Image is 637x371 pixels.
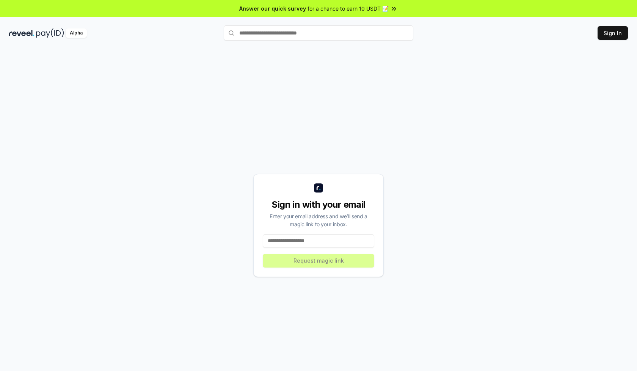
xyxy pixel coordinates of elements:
[9,28,35,38] img: reveel_dark
[263,212,374,228] div: Enter your email address and we’ll send a magic link to your inbox.
[66,28,87,38] div: Alpha
[239,5,306,13] span: Answer our quick survey
[598,26,628,40] button: Sign In
[263,199,374,211] div: Sign in with your email
[308,5,389,13] span: for a chance to earn 10 USDT 📝
[314,183,323,193] img: logo_small
[36,28,64,38] img: pay_id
